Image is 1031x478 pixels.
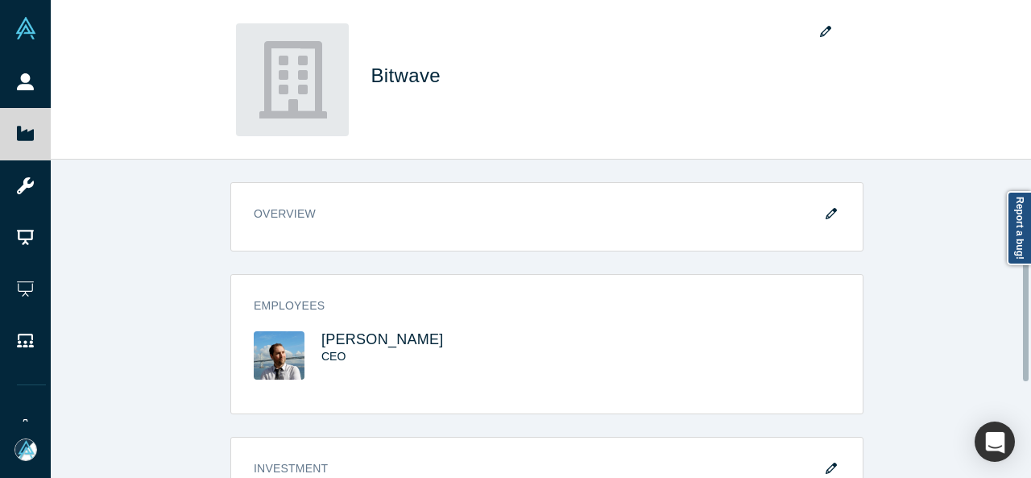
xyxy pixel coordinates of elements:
[254,331,304,380] img: Patrick White's Profile Image
[14,439,37,461] img: Mia Scott's Account
[14,17,37,39] img: Alchemist Vault Logo
[1007,191,1031,265] a: Report a bug!
[371,64,447,86] span: Bitwave
[321,331,444,347] a: [PERSON_NAME]
[236,23,349,136] img: Bitwave's Logo
[254,297,818,314] h3: Employees
[321,350,346,363] span: CEO
[254,460,818,477] h3: Investment
[254,206,818,222] h3: overview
